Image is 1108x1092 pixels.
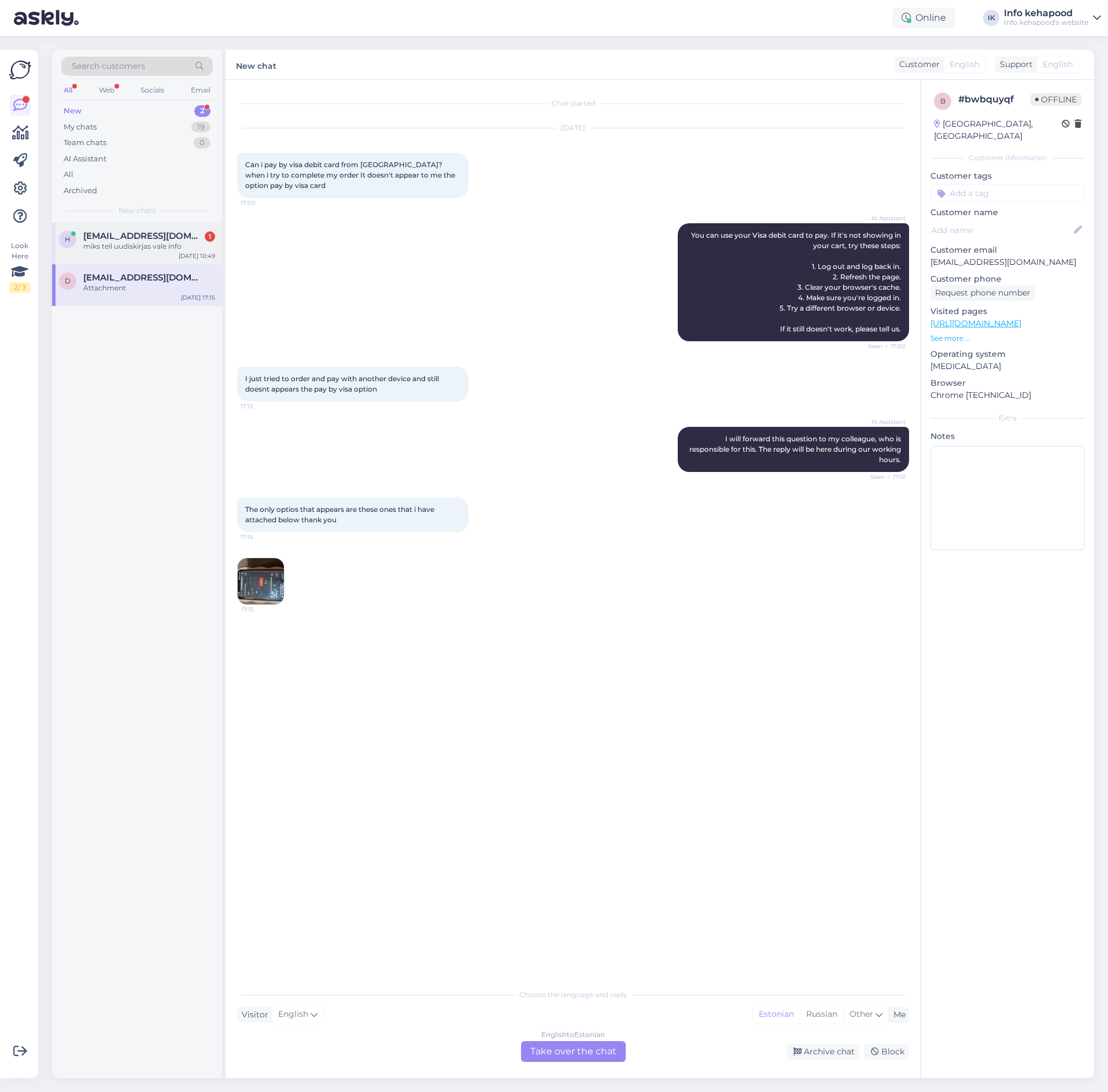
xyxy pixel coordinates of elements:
[278,1008,308,1021] span: English
[850,1009,873,1019] span: Other
[930,206,1085,219] p: Customer name
[889,1009,906,1021] div: Me
[61,83,75,98] div: All
[930,348,1085,360] p: Operating system
[930,185,1085,202] input: Add a tag
[138,83,167,98] div: Socials
[83,241,215,252] div: miks teil uudiskirjas vale info
[83,283,215,293] div: Attachment
[930,333,1085,344] p: See more ...
[930,285,1035,301] div: Request phone number
[786,1044,859,1060] div: Archive chat
[64,153,106,165] div: AI Assistant
[930,413,1085,423] div: Extra
[245,374,441,393] span: I just tried to order and pay with another device and still doesnt appears the pay by visa option
[241,198,284,207] span: 17:00
[181,293,215,302] div: [DATE] 17:15
[65,235,71,244] span: h
[931,224,1072,237] input: Add name
[892,8,955,28] div: Online
[958,93,1031,106] div: # bwbquyqf
[864,1044,909,1060] div: Block
[862,342,906,351] span: Seen ✓ 17:00
[930,153,1085,163] div: Customer information
[189,83,213,98] div: Email
[236,57,276,72] label: New chat
[800,1006,843,1023] div: Russian
[862,418,906,426] span: AI Assistant
[689,434,903,464] span: I will forward this question to my colleague, who is responsible for this. The reply will be here...
[934,118,1062,142] div: [GEOGRAPHIC_DATA], [GEOGRAPHIC_DATA]
[1004,9,1101,27] a: Info kehapoodInfo kehapood's website
[9,282,30,293] div: 2 / 3
[237,123,909,133] div: [DATE]
[237,98,909,109] div: Chat started
[930,318,1021,329] a: [URL][DOMAIN_NAME]
[930,273,1085,285] p: Customer phone
[191,121,210,133] div: 19
[237,1009,268,1021] div: Visitor
[895,58,940,71] div: Customer
[64,185,97,197] div: Archived
[237,990,909,1000] div: Choose the language and reply
[950,58,980,71] span: English
[72,60,145,72] span: Search customers
[930,430,1085,442] p: Notes
[97,83,117,98] div: Web
[238,558,284,604] img: Attachment
[64,121,97,133] div: My chats
[179,252,215,260] div: [DATE] 10:49
[205,231,215,242] div: 1
[9,241,30,293] div: Look Here
[930,244,1085,256] p: Customer email
[65,276,71,285] span: d
[862,214,906,223] span: AI Assistant
[1004,9,1088,18] div: Info kehapood
[995,58,1033,71] div: Support
[245,160,457,190] span: Can i pay by visa debit card from [GEOGRAPHIC_DATA]?when i try to complete my order It doesn't ap...
[940,97,946,105] span: b
[245,505,436,524] span: The only optios that appears are these ones that i have attached below thank you
[541,1030,605,1040] div: English to Estonian
[930,377,1085,389] p: Browser
[753,1006,800,1023] div: Estonian
[983,10,999,26] div: IK
[194,105,210,117] div: 2
[1043,58,1073,71] span: English
[930,305,1085,318] p: Visited pages
[83,231,204,241] span: havih55236@bitmens.com
[83,272,204,283] span: dourou.xristina@yahoo.gr
[194,137,210,149] div: 0
[930,360,1085,372] p: [MEDICAL_DATA]
[119,205,156,216] span: New chats
[241,402,284,411] span: 17:12
[521,1041,626,1062] div: Take over the chat
[691,231,903,333] span: You can use your Visa debit card to pay. If it's not showing in your cart, try these steps: 1. Lo...
[64,105,82,117] div: New
[64,169,73,180] div: All
[241,533,284,541] span: 17:15
[1004,18,1088,27] div: Info kehapood's website
[862,473,906,481] span: Seen ✓ 17:12
[930,170,1085,182] p: Customer tags
[9,59,31,81] img: Askly Logo
[241,605,285,614] span: 17:15
[64,137,106,149] div: Team chats
[930,389,1085,401] p: Chrome [TECHNICAL_ID]
[1031,93,1081,106] span: Offline
[930,256,1085,268] p: [EMAIL_ADDRESS][DOMAIN_NAME]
